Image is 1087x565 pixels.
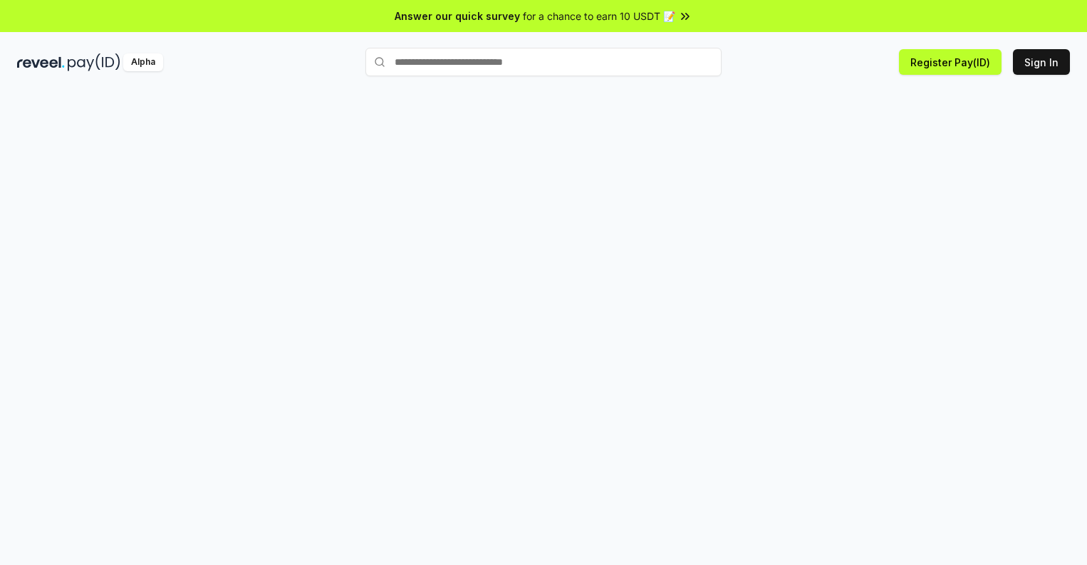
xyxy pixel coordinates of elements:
[17,53,65,71] img: reveel_dark
[395,9,520,24] span: Answer our quick survey
[1013,49,1070,75] button: Sign In
[68,53,120,71] img: pay_id
[523,9,675,24] span: for a chance to earn 10 USDT 📝
[123,53,163,71] div: Alpha
[899,49,1002,75] button: Register Pay(ID)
